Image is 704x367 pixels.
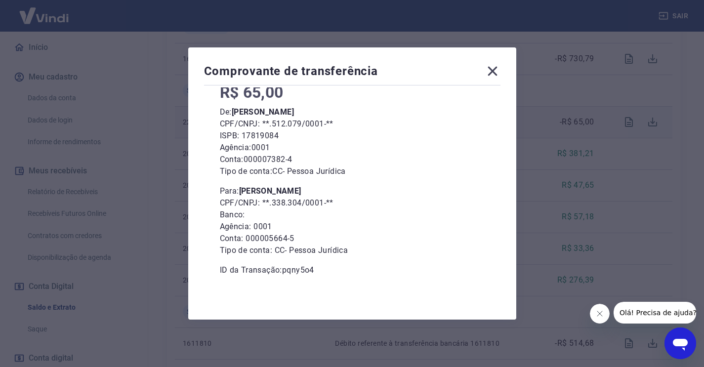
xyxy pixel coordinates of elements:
[220,245,485,256] p: Tipo de conta: CC - Pessoa Jurídica
[6,7,83,15] span: Olá! Precisa de ajuda?
[220,154,485,165] p: Conta: 000007382-4
[664,327,696,359] iframe: Botão para abrir a janela de mensagens
[590,304,610,324] iframe: Fechar mensagem
[220,165,485,177] p: Tipo de conta: CC - Pessoa Jurídica
[220,185,485,197] p: Para:
[204,63,500,83] div: Comprovante de transferência
[220,233,485,245] p: Conta: 000005664-5
[220,106,485,118] p: De:
[220,130,485,142] p: ISPB: 17819084
[220,118,485,130] p: CPF/CNPJ: **.512.079/0001-**
[220,264,485,276] p: ID da Transação: pqny5o4
[614,302,696,324] iframe: Mensagem da empresa
[220,221,485,233] p: Agência: 0001
[232,107,294,117] b: [PERSON_NAME]
[220,83,284,102] span: R$ 65,00
[239,186,301,196] b: [PERSON_NAME]
[220,209,485,221] p: Banco:
[220,197,485,209] p: CPF/CNPJ: **.338.304/0001-**
[220,142,485,154] p: Agência: 0001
